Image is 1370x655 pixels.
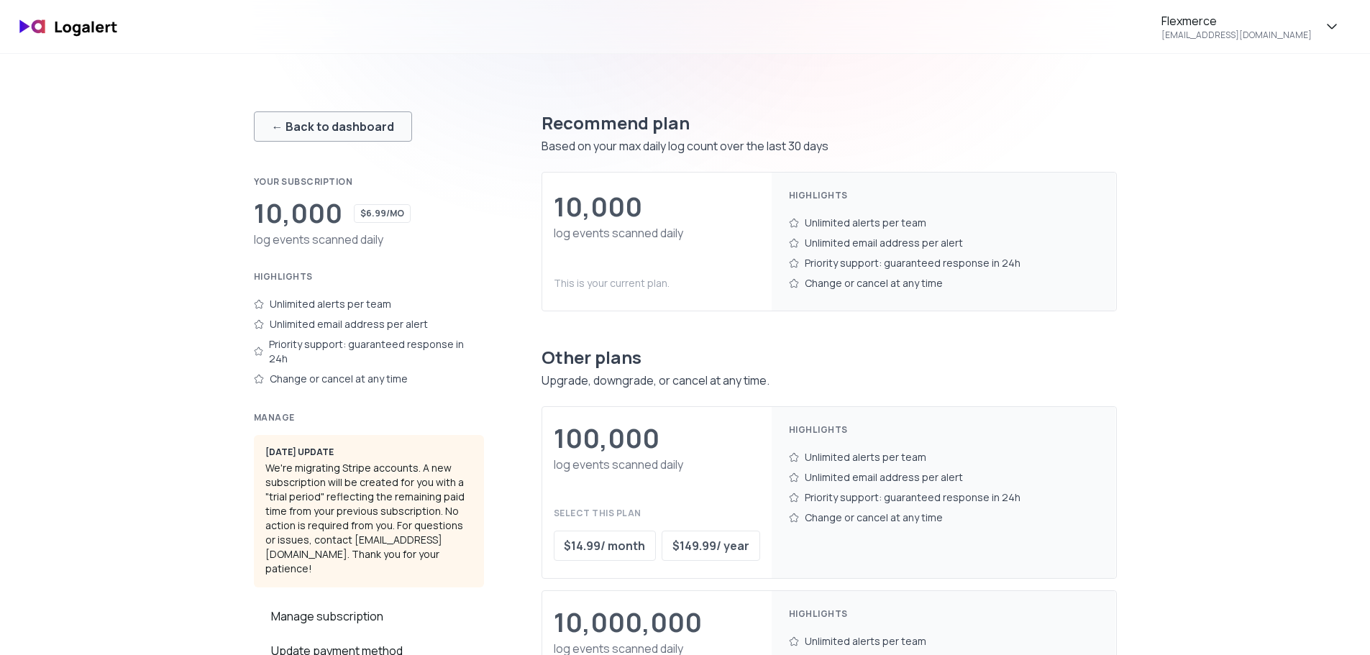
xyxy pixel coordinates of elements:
[254,231,484,248] div: log events scanned daily
[254,111,412,142] button: ← Back to dashboard
[554,276,760,290] div: This is your current plan.
[789,608,1099,620] div: Highlights
[1143,6,1358,47] button: Flexmerce[EMAIL_ADDRESS][DOMAIN_NAME]
[789,447,1099,467] div: Unlimited alerts per team
[542,111,1117,134] div: Recommend plan
[542,372,1117,389] div: Upgrade, downgrade, or cancel at any time.
[254,294,484,314] div: Unlimited alerts per team
[542,346,1117,369] div: Other plans
[12,10,127,44] img: logo
[789,467,1099,487] div: Unlimited email address per alert
[254,176,484,188] div: Your subscription
[554,456,760,473] div: log events scanned daily
[672,537,749,554] div: $ 149.99 / year
[564,537,645,554] div: $ 14.99 / month
[789,487,1099,508] div: Priority support: guaranteed response in 24h
[254,369,484,389] div: Change or cancel at any time
[265,446,472,458] div: [DATE] update
[354,204,411,223] div: $6.99/mo
[789,273,1099,293] div: Change or cancel at any time
[1161,12,1217,29] div: Flexmerce
[789,631,1099,651] div: Unlimited alerts per team
[254,314,484,334] div: Unlimited email address per alert
[554,508,760,519] div: Select this plan
[789,233,1099,253] div: Unlimited email address per alert
[554,531,656,561] button: $14.99/ month
[254,435,484,587] div: We're migrating Stripe accounts. A new subscription will be created for you with a "trial period"...
[554,608,702,637] div: 10,000,000
[554,424,659,453] div: 100,000
[254,599,484,633] a: Manage subscription
[254,199,342,228] div: 10,000
[662,531,760,561] button: $149.99/ year
[789,508,1099,528] div: Change or cancel at any time
[789,253,1099,273] div: Priority support: guaranteed response in 24h
[542,137,1117,155] div: Based on your max daily log count over the last 30 days
[554,193,642,221] div: 10,000
[254,334,484,369] div: Priority support: guaranteed response in 24h
[789,213,1099,233] div: Unlimited alerts per team
[254,412,484,423] div: Manage
[254,271,484,283] div: Highlights
[272,118,394,135] div: ← Back to dashboard
[789,190,1099,201] div: Highlights
[789,424,1099,436] div: Highlights
[1161,29,1312,41] div: [EMAIL_ADDRESS][DOMAIN_NAME]
[554,224,760,242] div: log events scanned daily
